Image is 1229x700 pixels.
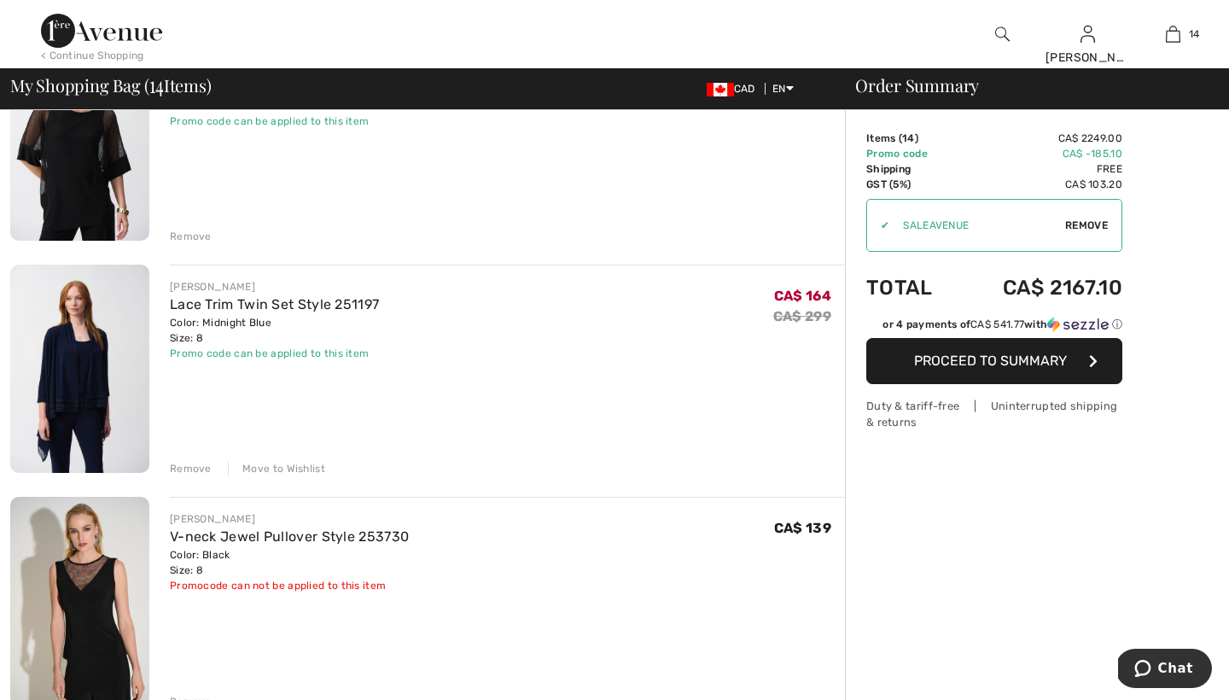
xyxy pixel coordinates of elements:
[170,547,409,578] div: Color: Black Size: 8
[170,346,379,361] div: Promo code can be applied to this item
[958,131,1122,146] td: CA$ 2249.00
[866,177,958,192] td: GST (5%)
[170,511,409,527] div: [PERSON_NAME]
[1047,317,1109,332] img: Sezzle
[41,14,162,48] img: 1ère Avenue
[882,317,1122,332] div: or 4 payments of with
[10,32,149,241] img: Chic Sheer Flutter-Sleeve Pullover Style 251092
[228,461,325,476] div: Move to Wishlist
[1065,218,1108,233] span: Remove
[958,161,1122,177] td: Free
[1166,24,1180,44] img: My Bag
[170,528,409,545] a: V-neck Jewel Pullover Style 253730
[170,461,212,476] div: Remove
[835,77,1219,94] div: Order Summary
[914,353,1067,369] span: Proceed to Summary
[170,229,212,244] div: Remove
[867,218,889,233] div: ✔
[1080,24,1095,44] img: My Info
[866,317,1122,338] div: or 4 payments ofCA$ 541.77withSezzle Click to learn more about Sezzle
[958,177,1122,192] td: CA$ 103.20
[958,259,1122,317] td: CA$ 2167.10
[866,161,958,177] td: Shipping
[774,288,831,304] span: CA$ 164
[902,132,915,144] span: 14
[866,398,1122,430] div: Duty & tariff-free | Uninterrupted shipping & returns
[1189,26,1200,42] span: 14
[41,48,144,63] div: < Continue Shopping
[773,308,831,324] s: CA$ 299
[10,265,149,473] img: Lace Trim Twin Set Style 251197
[866,146,958,161] td: Promo code
[707,83,734,96] img: Canadian Dollar
[889,200,1065,251] input: Promo code
[1046,49,1129,67] div: [PERSON_NAME]
[774,520,831,536] span: CA$ 139
[958,146,1122,161] td: CA$ -185.10
[995,24,1010,44] img: search the website
[866,338,1122,384] button: Proceed to Summary
[970,318,1024,330] span: CA$ 541.77
[707,83,762,95] span: CAD
[866,259,958,317] td: Total
[170,296,379,312] a: Lace Trim Twin Set Style 251197
[170,578,409,593] div: Promocode can not be applied to this item
[1080,26,1095,42] a: Sign In
[1118,649,1212,691] iframe: Opens a widget where you can chat to one of our agents
[1131,24,1214,44] a: 14
[170,114,487,129] div: Promo code can be applied to this item
[170,315,379,346] div: Color: Midnight Blue Size: 8
[866,131,958,146] td: Items ( )
[10,77,212,94] span: My Shopping Bag ( Items)
[149,73,164,95] span: 14
[772,83,794,95] span: EN
[170,279,379,295] div: [PERSON_NAME]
